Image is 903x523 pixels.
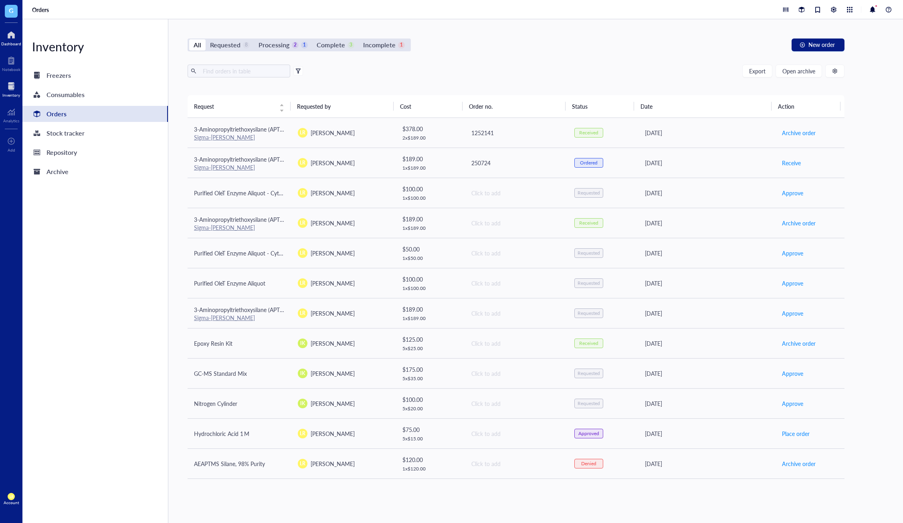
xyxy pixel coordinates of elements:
div: $ 175.00 [402,365,458,374]
div: $ 189.00 [402,305,458,314]
span: AEAPTMS Silane, 98% Purity [194,460,265,468]
button: Export [742,65,772,77]
span: LR [300,159,305,166]
div: Archive [46,166,69,177]
div: $ 189.00 [402,154,458,163]
div: 1 [301,42,308,49]
span: Open archive [782,68,815,74]
div: 5 x $ 15.00 [402,436,458,442]
div: 250724 [471,158,562,167]
a: Freezers [22,67,168,83]
div: Freezers [46,70,71,81]
td: Click to add [464,268,568,298]
div: Received [579,220,598,226]
th: Action [772,95,840,118]
div: $ 100.00 [402,395,458,404]
span: IK [300,400,305,407]
span: LR [300,310,305,317]
span: LR [9,495,13,499]
div: 1 x $ 189.00 [402,315,458,322]
div: Requested [578,190,600,196]
div: [DATE] [645,309,769,318]
a: Dashboard [1,28,21,46]
div: Click to add [471,219,562,227]
div: Denied [581,460,596,467]
span: IK [300,370,305,377]
a: Archive [22,164,168,180]
div: [DATE] [645,219,769,227]
span: Request [194,102,275,111]
td: Click to add [464,388,568,418]
span: New order [808,41,835,48]
span: Nitrogen Cylinder [194,399,237,407]
a: Sigma-[PERSON_NAME] [194,223,255,231]
div: segmented control [188,39,411,51]
span: LR [300,249,305,257]
span: Purified OleT Enzyme Aliquot - Cytochrome P450 OleT [194,249,328,257]
span: [PERSON_NAME] [311,309,355,317]
div: [DATE] [645,249,769,257]
button: Approve [782,247,804,259]
a: Inventory [2,80,20,97]
th: Request [188,95,291,118]
div: $ 50.00 [402,245,458,253]
div: Received [579,340,598,347]
div: Analytics [3,118,19,123]
div: 1 x $ 189.00 [402,225,458,231]
div: Requested [578,280,600,286]
div: $ 189.00 [402,215,458,223]
span: Approve [782,399,803,408]
div: Click to add [471,429,562,438]
span: LR [300,460,305,467]
span: LR [300,129,305,136]
div: Complete [317,39,345,51]
button: Archive order [782,126,816,139]
td: Click to add [464,448,568,478]
td: Click to add [464,298,568,328]
span: [PERSON_NAME] [311,159,355,167]
div: 1 x $ 50.00 [402,255,458,261]
div: [DATE] [645,429,769,438]
th: Status [566,95,634,118]
a: Orders [22,106,168,122]
div: Stock tracker [46,128,85,139]
div: Incomplete [363,39,396,51]
span: 3-Aminopropyltriethoxysilane (APTES) [194,306,288,314]
div: 3 [347,42,354,49]
span: G [9,5,14,15]
span: [PERSON_NAME] [311,339,355,347]
span: IK [300,340,305,347]
div: Processing [259,39,289,51]
div: $ 75.00 [402,425,458,434]
div: Requested [578,370,600,377]
div: 1 x $ 100.00 [402,285,458,292]
td: Click to add [464,358,568,388]
td: Click to add [464,208,568,238]
span: [PERSON_NAME] [311,129,355,137]
div: [DATE] [645,459,769,468]
div: $ 100.00 [402,184,458,193]
button: Approve [782,307,804,320]
div: Repository [46,147,77,158]
td: Click to add [464,478,568,509]
span: [PERSON_NAME] [311,219,355,227]
span: Approve [782,369,803,378]
div: Received [579,130,598,136]
span: Purified OleT Enzyme Aliquot [194,279,265,287]
button: Approve [782,186,804,199]
span: Approve [782,189,803,197]
span: Purified OleT Enzyme Aliquot - Cytochrome P450 OleT [194,189,328,197]
span: Archive order [782,219,816,227]
button: Archive order [782,337,816,350]
div: 2 [292,42,299,49]
div: 2 x $ 189.00 [402,135,458,141]
span: Hydrochloric Acid 1 M [194,430,249,438]
a: Notebook [2,54,20,72]
span: 3-Aminopropyltriethoxysilane (APTES) [194,215,288,223]
span: LR [300,430,305,437]
span: LR [300,280,305,287]
div: All [194,39,201,51]
div: Click to add [471,459,562,468]
div: [DATE] [645,399,769,408]
span: [PERSON_NAME] [311,399,355,407]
